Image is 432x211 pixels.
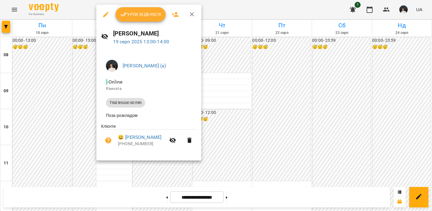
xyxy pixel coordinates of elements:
ul: Клієнти [101,123,196,153]
h6: [PERSON_NAME] [113,29,197,38]
a: 😀 [PERSON_NAME] [118,134,161,141]
img: 5ac69435918e69000f8bf39d14eaa1af.jpg [106,60,118,72]
p: [PHONE_NUMBER] [118,141,166,147]
span: Урок відбувся [120,11,161,18]
span: - Online [106,79,124,85]
a: 19 серп 2025 13:00-14:00 [113,39,169,44]
button: Урок відбувся [115,7,166,22]
button: Візит ще не сплачено. Додати оплату? [101,133,115,148]
a: [PERSON_NAME] (а) [123,63,166,69]
p: Кімната [106,86,192,92]
li: Поза розкладом [101,110,196,121]
span: Trial lesson 60 min [106,100,145,106]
